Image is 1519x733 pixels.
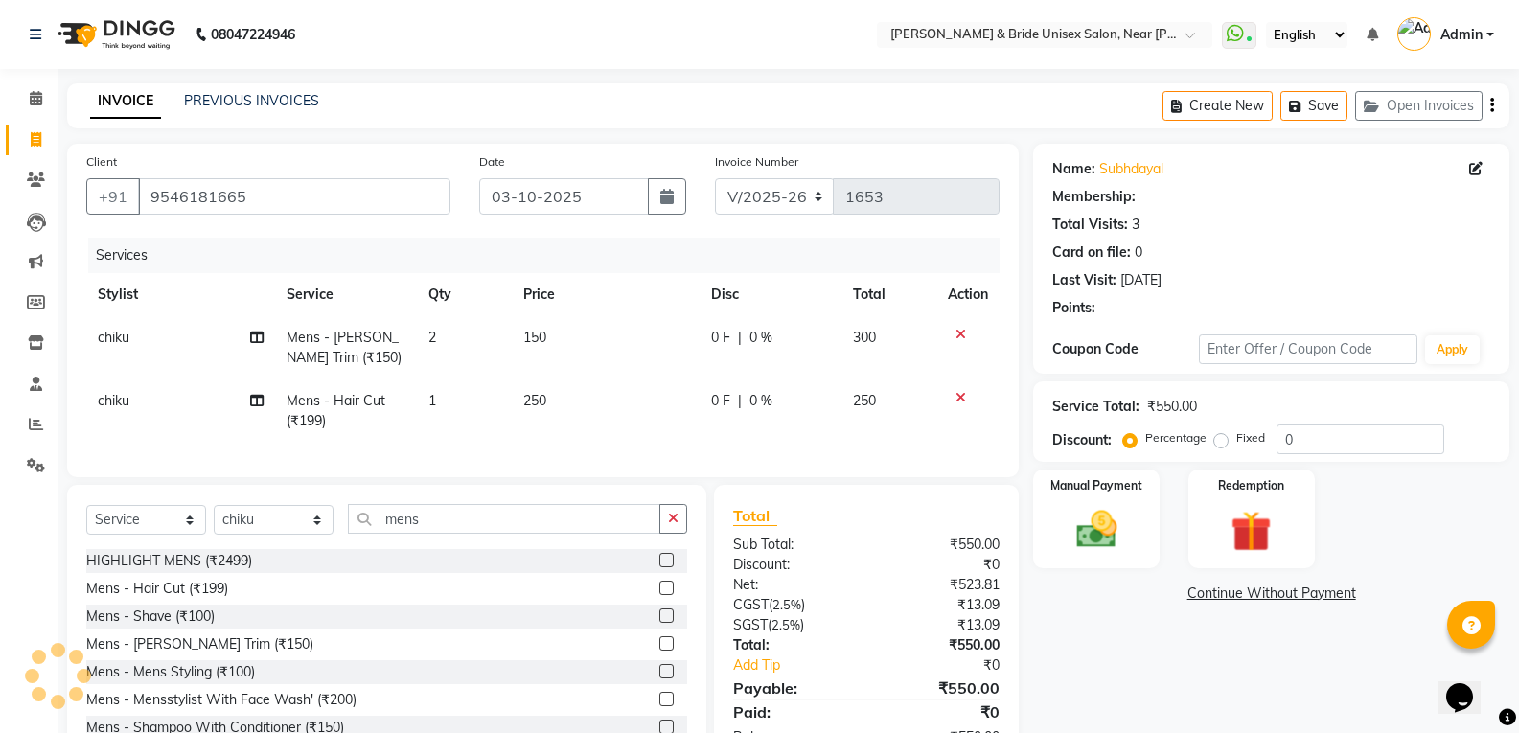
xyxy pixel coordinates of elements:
input: Search by Name/Mobile/Email/Code [138,178,450,215]
div: Total Visits: [1052,215,1128,235]
label: Invoice Number [715,153,798,171]
div: Total: [719,635,866,655]
a: Subhdayal [1099,159,1163,179]
div: Mens - Hair Cut (₹199) [86,579,228,599]
div: Net: [719,575,866,595]
th: Stylist [86,273,275,316]
div: Membership: [1052,187,1136,207]
span: 1 [428,392,436,409]
span: SGST [733,616,768,633]
span: 0 F [711,391,730,411]
th: Disc [700,273,841,316]
a: Continue Without Payment [1037,584,1506,604]
div: Payable: [719,676,866,699]
span: CGST [733,596,769,613]
span: 2.5% [771,617,800,632]
th: Service [275,273,417,316]
th: Qty [417,273,512,316]
div: Paid: [719,700,866,723]
div: ₹550.00 [866,676,1014,699]
span: 0 % [749,328,772,348]
div: ₹0 [891,655,1014,676]
span: Mens - [PERSON_NAME] Trim (₹150) [287,329,402,366]
span: 0 F [711,328,730,348]
label: Fixed [1236,429,1265,447]
span: chiku [98,329,129,346]
th: Price [512,273,701,316]
div: Mens - [PERSON_NAME] Trim (₹150) [86,634,313,654]
div: Mens - Mens Styling (₹100) [86,662,255,682]
span: | [738,328,742,348]
button: Create New [1162,91,1273,121]
span: 2.5% [772,597,801,612]
div: ( ) [719,595,866,615]
iframe: chat widget [1438,656,1500,714]
div: ₹0 [866,700,1014,723]
span: 2 [428,329,436,346]
th: Action [936,273,1000,316]
label: Client [86,153,117,171]
span: 150 [523,329,546,346]
img: logo [49,8,180,61]
div: Coupon Code [1052,339,1198,359]
div: Service Total: [1052,397,1139,417]
button: +91 [86,178,140,215]
a: INVOICE [90,84,161,119]
label: Date [479,153,505,171]
span: Mens - Hair Cut (₹199) [287,392,385,429]
div: Sub Total: [719,535,866,555]
span: Admin [1440,25,1483,45]
div: Mens - Shave (₹100) [86,607,215,627]
div: Card on file: [1052,242,1131,263]
div: ₹13.09 [866,615,1014,635]
div: Points: [1052,298,1095,318]
div: 3 [1132,215,1139,235]
div: ₹550.00 [1147,397,1197,417]
span: 0 % [749,391,772,411]
div: ₹0 [866,555,1014,575]
div: ₹550.00 [866,535,1014,555]
input: Search or Scan [348,504,660,534]
span: 300 [853,329,876,346]
a: Add Tip [719,655,891,676]
div: Mens - Mensstylist With Face Wash' (₹200) [86,690,357,710]
span: 250 [853,392,876,409]
div: ( ) [719,615,866,635]
div: Discount: [719,555,866,575]
input: Enter Offer / Coupon Code [1199,334,1417,364]
div: HIGHLIGHT MENS (₹2499) [86,551,252,571]
div: ₹523.81 [866,575,1014,595]
label: Manual Payment [1050,477,1142,494]
div: [DATE] [1120,270,1162,290]
div: Last Visit: [1052,270,1116,290]
label: Redemption [1218,477,1284,494]
span: chiku [98,392,129,409]
img: _cash.svg [1064,506,1130,553]
img: Admin [1397,17,1431,51]
div: Name: [1052,159,1095,179]
img: _gift.svg [1218,506,1284,557]
span: | [738,391,742,411]
span: 250 [523,392,546,409]
th: Total [841,273,936,316]
div: ₹550.00 [866,635,1014,655]
span: Total [733,506,777,526]
button: Save [1280,91,1347,121]
div: Services [88,238,1014,273]
b: 08047224946 [211,8,295,61]
div: ₹13.09 [866,595,1014,615]
a: PREVIOUS INVOICES [184,92,319,109]
div: 0 [1135,242,1142,263]
button: Apply [1425,335,1480,364]
label: Percentage [1145,429,1207,447]
div: Discount: [1052,430,1112,450]
button: Open Invoices [1355,91,1483,121]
